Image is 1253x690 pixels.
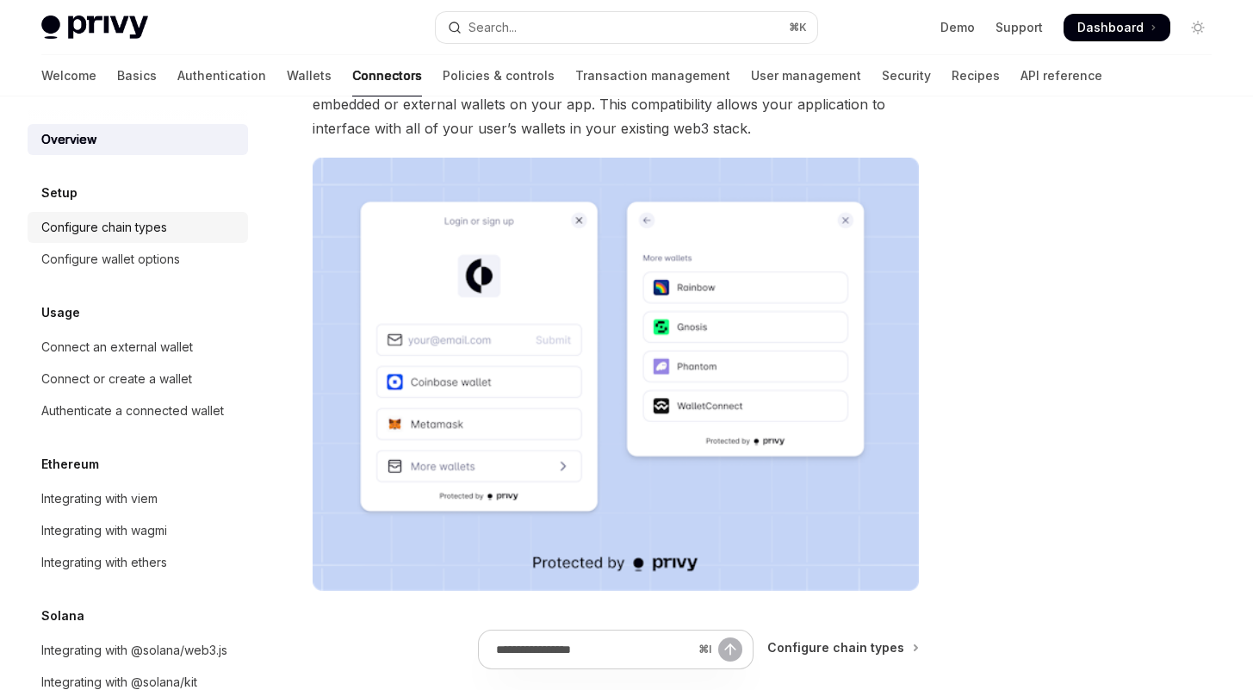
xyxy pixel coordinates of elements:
h5: Usage [41,302,80,323]
a: Connect an external wallet [28,332,248,363]
a: Demo [940,19,975,36]
div: Integrating with viem [41,488,158,509]
a: Integrating with wagmi [28,515,248,546]
button: Open search [436,12,816,43]
button: Toggle dark mode [1184,14,1212,41]
a: API reference [1020,55,1102,96]
div: Overview [41,129,96,150]
div: Authenticate a connected wallet [41,401,224,421]
div: Configure chain types [41,217,167,238]
div: Connect or create a wallet [41,369,192,389]
h5: Ethereum [41,454,99,475]
div: Connect an external wallet [41,337,193,357]
a: User management [751,55,861,96]
span: You can integrate Wagmi, Viem, Ethers, @solana/web3.js, and web3swift to manage embedded or exter... [313,68,919,140]
a: Policies & controls [443,55,555,96]
h5: Solana [41,606,84,626]
a: Integrating with ethers [28,547,248,578]
div: Integrating with @solana/web3.js [41,640,227,661]
button: Send message [718,637,742,662]
a: Configure wallet options [28,244,248,275]
input: Ask a question... [496,631,692,668]
div: Integrating with wagmi [41,520,167,541]
div: Configure wallet options [41,249,180,270]
a: Connectors [352,55,422,96]
a: Integrating with @solana/web3.js [28,635,248,666]
a: Welcome [41,55,96,96]
a: Basics [117,55,157,96]
a: Authentication [177,55,266,96]
span: ⌘ K [789,21,807,34]
a: Dashboard [1064,14,1170,41]
a: Support [996,19,1043,36]
img: light logo [41,16,148,40]
a: Transaction management [575,55,730,96]
div: Search... [468,17,517,38]
a: Security [882,55,931,96]
h5: Setup [41,183,78,203]
a: Configure chain types [28,212,248,243]
span: Dashboard [1077,19,1144,36]
a: Wallets [287,55,332,96]
a: Recipes [952,55,1000,96]
a: Overview [28,124,248,155]
a: Authenticate a connected wallet [28,395,248,426]
a: Connect or create a wallet [28,364,248,395]
img: Connectors3 [313,158,919,591]
a: Integrating with viem [28,483,248,514]
div: Integrating with ethers [41,552,167,573]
